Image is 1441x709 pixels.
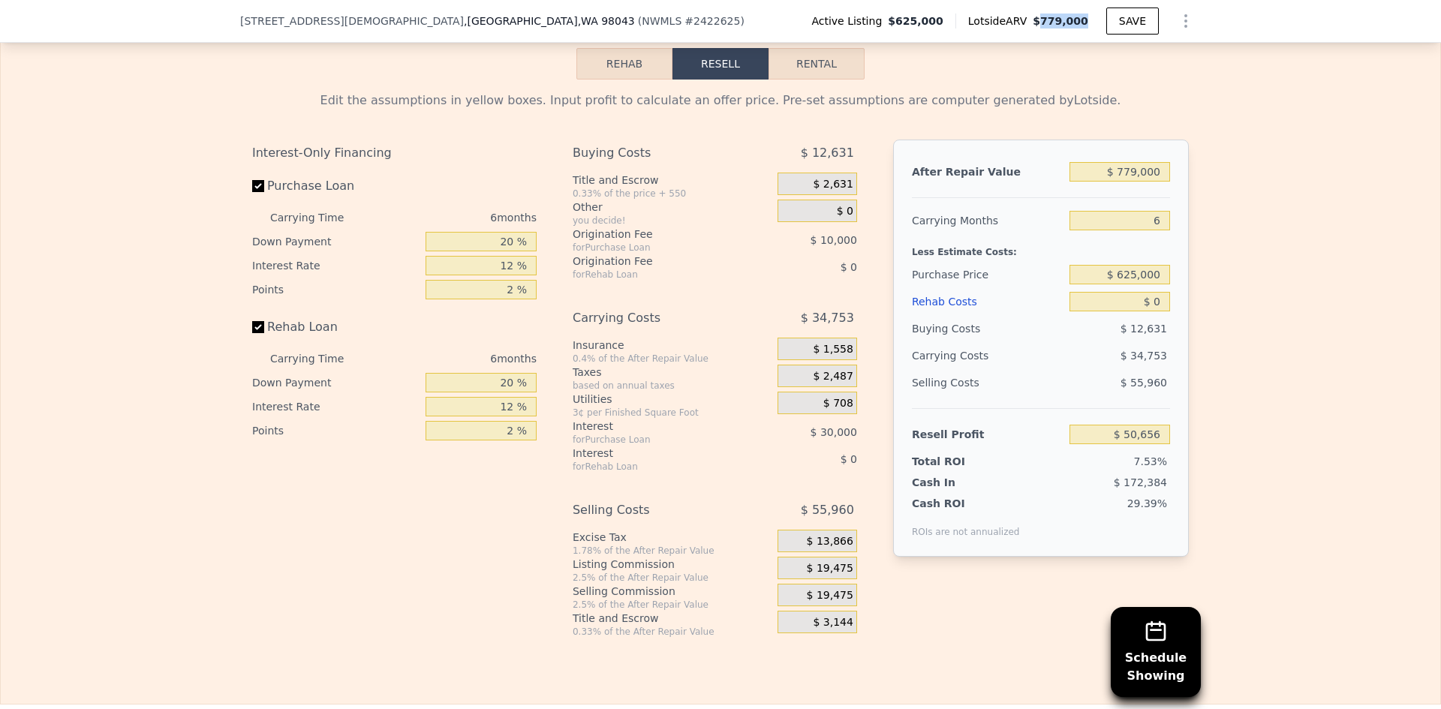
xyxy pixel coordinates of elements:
div: Origination Fee [573,254,740,269]
span: 29.39% [1127,497,1167,509]
div: Total ROI [912,454,1006,469]
div: Origination Fee [573,227,740,242]
button: SAVE [1106,8,1159,35]
span: , [GEOGRAPHIC_DATA] [464,14,635,29]
span: $ 13,866 [807,535,853,548]
div: for Rehab Loan [573,461,740,473]
span: $ 2,487 [813,370,853,383]
div: Cash ROI [912,496,1020,511]
button: Show Options [1171,6,1201,36]
span: $ 708 [823,397,853,410]
button: ScheduleShowing [1111,607,1201,697]
div: Buying Costs [573,140,740,167]
input: Purchase Loan [252,180,264,192]
div: Edit the assumptions in yellow boxes. Input profit to calculate an offer price. Pre-set assumptio... [252,92,1189,110]
span: $779,000 [1033,15,1088,27]
div: 6 months [374,206,537,230]
span: $ 10,000 [811,234,857,246]
div: Selling Costs [573,497,740,524]
button: Rehab [576,48,672,80]
div: Carrying Costs [912,342,1006,369]
div: Interest Rate [252,395,420,419]
button: Rental [769,48,865,80]
div: 0.33% of the price + 550 [573,188,772,200]
div: ROIs are not annualized [912,511,1020,538]
div: Resell Profit [912,421,1063,448]
div: Selling Commission [573,584,772,599]
span: $ 0 [841,453,857,465]
div: you decide! [573,215,772,227]
span: $ 19,475 [807,589,853,602]
div: Down Payment [252,230,420,254]
div: Interest [573,419,740,434]
div: Utilities [573,392,772,407]
label: Rehab Loan [252,314,420,341]
div: Points [252,278,420,302]
button: Resell [672,48,769,80]
span: $ 2,631 [813,178,853,191]
div: Listing Commission [573,557,772,572]
span: $ 30,000 [811,426,857,438]
span: $ 34,753 [1121,350,1167,362]
span: , WA 98043 [578,15,635,27]
span: Lotside ARV [968,14,1033,29]
span: $ 0 [841,261,857,273]
input: Rehab Loan [252,321,264,333]
span: $ 0 [837,205,853,218]
div: Less Estimate Costs: [912,234,1170,261]
span: NWMLS [642,15,681,27]
span: $ 55,960 [801,497,854,524]
div: Selling Costs [912,369,1063,396]
div: Purchase Price [912,261,1063,288]
div: After Repair Value [912,158,1063,185]
span: $ 12,631 [801,140,854,167]
span: $ 12,631 [1121,323,1167,335]
div: Carrying Time [270,347,368,371]
div: Carrying Months [912,207,1063,234]
div: Other [573,200,772,215]
div: Cash In [912,475,1006,490]
div: 1.78% of the After Repair Value [573,545,772,557]
div: Carrying Costs [573,305,740,332]
div: ( ) [638,14,745,29]
div: 6 months [374,347,537,371]
div: for Purchase Loan [573,434,740,446]
div: Rehab Costs [912,288,1063,315]
div: Interest Rate [252,254,420,278]
span: $ 1,558 [813,343,853,356]
div: Interest-Only Financing [252,140,537,167]
div: 2.5% of the After Repair Value [573,599,772,611]
span: $ 34,753 [801,305,854,332]
div: for Purchase Loan [573,242,740,254]
span: $ 55,960 [1121,377,1167,389]
span: $ 19,475 [807,562,853,575]
div: Buying Costs [912,315,1063,342]
div: 0.4% of the After Repair Value [573,353,772,365]
div: Title and Escrow [573,173,772,188]
div: Points [252,419,420,443]
div: Interest [573,446,740,461]
span: [STREET_ADDRESS][DEMOGRAPHIC_DATA] [240,14,464,29]
span: Active Listing [811,14,888,29]
span: # 2422625 [684,15,740,27]
span: $ 172,384 [1114,476,1167,488]
label: Purchase Loan [252,173,420,200]
span: $625,000 [888,14,943,29]
div: based on annual taxes [573,380,772,392]
div: Title and Escrow [573,611,772,626]
div: Insurance [573,338,772,353]
div: 2.5% of the After Repair Value [573,572,772,584]
div: Taxes [573,365,772,380]
span: 7.53% [1134,455,1167,467]
div: for Rehab Loan [573,269,740,281]
span: $ 3,144 [813,616,853,629]
div: Excise Tax [573,530,772,545]
div: 3¢ per Finished Square Foot [573,407,772,419]
div: 0.33% of the After Repair Value [573,626,772,638]
div: Carrying Time [270,206,368,230]
div: Down Payment [252,371,420,395]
